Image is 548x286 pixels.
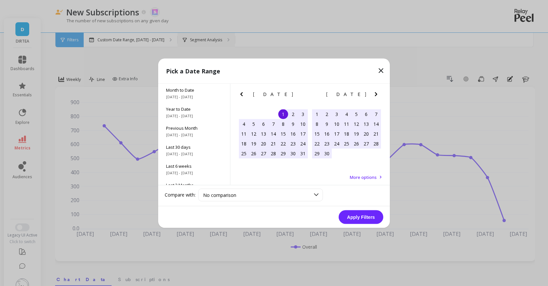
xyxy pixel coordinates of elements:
[166,182,222,188] span: Last 3 Months
[322,129,332,139] div: Choose Monday, June 16th, 2025
[350,174,377,180] span: More options
[298,129,308,139] div: Choose Saturday, May 17th, 2025
[259,148,268,158] div: Choose Tuesday, May 27th, 2025
[268,129,278,139] div: Choose Wednesday, May 14th, 2025
[372,90,383,101] button: Next Month
[288,148,298,158] div: Choose Friday, May 30th, 2025
[166,94,222,99] span: [DATE] - [DATE]
[166,106,222,112] span: Year to Date
[238,90,248,101] button: Previous Month
[288,139,298,148] div: Choose Friday, May 23rd, 2025
[288,119,298,129] div: Choose Friday, May 9th, 2025
[298,148,308,158] div: Choose Saturday, May 31st, 2025
[288,129,298,139] div: Choose Friday, May 16th, 2025
[339,210,383,224] button: Apply Filters
[259,139,268,148] div: Choose Tuesday, May 20th, 2025
[371,109,381,119] div: Choose Saturday, June 7th, 2025
[165,192,196,198] label: Compare with:
[239,109,308,158] div: month 2025-05
[332,139,342,148] div: Choose Tuesday, June 24th, 2025
[249,148,259,158] div: Choose Monday, May 26th, 2025
[278,119,288,129] div: Choose Thursday, May 8th, 2025
[351,119,361,129] div: Choose Thursday, June 12th, 2025
[249,129,259,139] div: Choose Monday, May 12th, 2025
[361,119,371,129] div: Choose Friday, June 13th, 2025
[312,129,322,139] div: Choose Sunday, June 15th, 2025
[239,139,249,148] div: Choose Sunday, May 18th, 2025
[278,148,288,158] div: Choose Thursday, May 29th, 2025
[268,148,278,158] div: Choose Wednesday, May 28th, 2025
[166,151,222,156] span: [DATE] - [DATE]
[166,170,222,175] span: [DATE] - [DATE]
[299,90,309,101] button: Next Month
[278,129,288,139] div: Choose Thursday, May 15th, 2025
[332,119,342,129] div: Choose Tuesday, June 10th, 2025
[312,109,381,158] div: month 2025-06
[342,139,351,148] div: Choose Wednesday, June 25th, 2025
[278,109,288,119] div: Choose Thursday, May 1st, 2025
[166,144,222,150] span: Last 30 days
[342,119,351,129] div: Choose Wednesday, June 11th, 2025
[351,139,361,148] div: Choose Thursday, June 26th, 2025
[351,129,361,139] div: Choose Thursday, June 19th, 2025
[166,163,222,169] span: Last 6 weeks
[312,148,322,158] div: Choose Sunday, June 29th, 2025
[298,119,308,129] div: Choose Saturday, May 10th, 2025
[351,109,361,119] div: Choose Thursday, June 5th, 2025
[259,119,268,129] div: Choose Tuesday, May 6th, 2025
[322,148,332,158] div: Choose Monday, June 30th, 2025
[166,132,222,137] span: [DATE] - [DATE]
[166,66,220,75] p: Pick a Date Range
[371,139,381,148] div: Choose Saturday, June 28th, 2025
[312,139,322,148] div: Choose Sunday, June 22nd, 2025
[239,119,249,129] div: Choose Sunday, May 4th, 2025
[268,119,278,129] div: Choose Wednesday, May 7th, 2025
[312,119,322,129] div: Choose Sunday, June 8th, 2025
[312,109,322,119] div: Choose Sunday, June 1st, 2025
[259,129,268,139] div: Choose Tuesday, May 13th, 2025
[298,109,308,119] div: Choose Saturday, May 3rd, 2025
[239,148,249,158] div: Choose Sunday, May 25th, 2025
[253,91,294,97] span: [DATE]
[361,139,371,148] div: Choose Friday, June 27th, 2025
[332,129,342,139] div: Choose Tuesday, June 17th, 2025
[326,91,367,97] span: [DATE]
[239,129,249,139] div: Choose Sunday, May 11th, 2025
[371,119,381,129] div: Choose Saturday, June 14th, 2025
[332,109,342,119] div: Choose Tuesday, June 3rd, 2025
[249,119,259,129] div: Choose Monday, May 5th, 2025
[288,109,298,119] div: Choose Friday, May 2nd, 2025
[166,87,222,93] span: Month to Date
[342,129,351,139] div: Choose Wednesday, June 18th, 2025
[298,139,308,148] div: Choose Saturday, May 24th, 2025
[361,129,371,139] div: Choose Friday, June 20th, 2025
[361,109,371,119] div: Choose Friday, June 6th, 2025
[268,139,278,148] div: Choose Wednesday, May 21st, 2025
[166,125,222,131] span: Previous Month
[311,90,321,101] button: Previous Month
[322,109,332,119] div: Choose Monday, June 2nd, 2025
[166,113,222,118] span: [DATE] - [DATE]
[371,129,381,139] div: Choose Saturday, June 21st, 2025
[322,139,332,148] div: Choose Monday, June 23rd, 2025
[278,139,288,148] div: Choose Thursday, May 22nd, 2025
[203,192,236,198] span: No comparison
[342,109,351,119] div: Choose Wednesday, June 4th, 2025
[322,119,332,129] div: Choose Monday, June 9th, 2025
[249,139,259,148] div: Choose Monday, May 19th, 2025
